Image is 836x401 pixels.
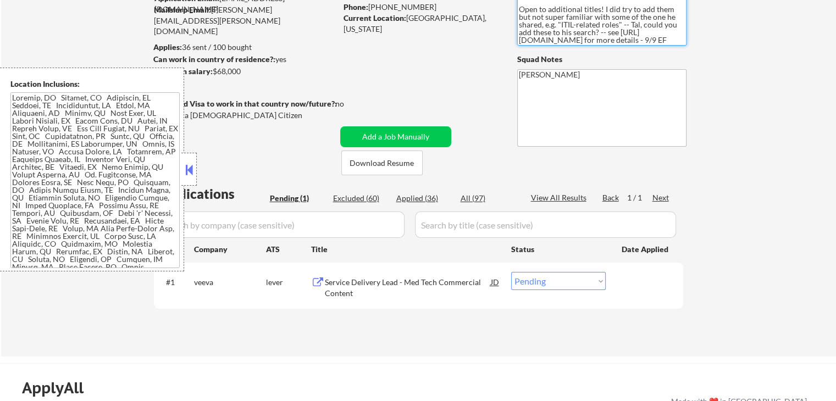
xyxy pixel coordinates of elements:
div: Applications [157,187,266,200]
div: yes [153,54,333,65]
div: Squad Notes [517,54,686,65]
div: All (97) [461,193,516,204]
input: Search by title (case sensitive) [415,211,676,238]
strong: Current Location: [344,13,406,23]
div: JD [490,272,501,292]
div: Service Delivery Lead - Med Tech Commercial Content [325,277,491,298]
div: 1 / 1 [627,192,652,203]
input: Search by company (case sensitive) [157,211,405,238]
div: Next [652,192,670,203]
strong: Applies: [153,42,182,52]
div: Back [602,192,620,203]
div: #1 [166,277,185,288]
strong: Will need Visa to work in that country now/future?: [154,99,337,108]
div: Title [311,244,501,255]
strong: Can work in country of residence?: [153,54,275,64]
div: [PERSON_NAME][EMAIL_ADDRESS][PERSON_NAME][DOMAIN_NAME] [154,4,336,37]
div: [GEOGRAPHIC_DATA], [US_STATE] [344,13,499,34]
button: Download Resume [341,151,423,175]
div: Company [194,244,266,255]
div: Date Applied [622,244,670,255]
div: Pending (1) [270,193,325,204]
strong: Phone: [344,2,368,12]
div: ATS [266,244,311,255]
strong: Minimum salary: [153,66,213,76]
div: 36 sent / 100 bought [153,42,336,53]
div: $68,000 [153,66,336,77]
div: Applied (36) [396,193,451,204]
div: Location Inclusions: [10,79,180,90]
div: Yes, I am a [DEMOGRAPHIC_DATA] Citizen [154,110,340,121]
div: no [335,98,367,109]
div: [PHONE_NUMBER] [344,2,499,13]
div: View All Results [531,192,590,203]
div: ApplyAll [22,378,96,397]
div: lever [266,277,311,288]
div: veeva [194,277,266,288]
strong: Mailslurp Email: [154,5,211,14]
div: Status [511,239,606,259]
div: Excluded (60) [333,193,388,204]
button: Add a Job Manually [340,126,451,147]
